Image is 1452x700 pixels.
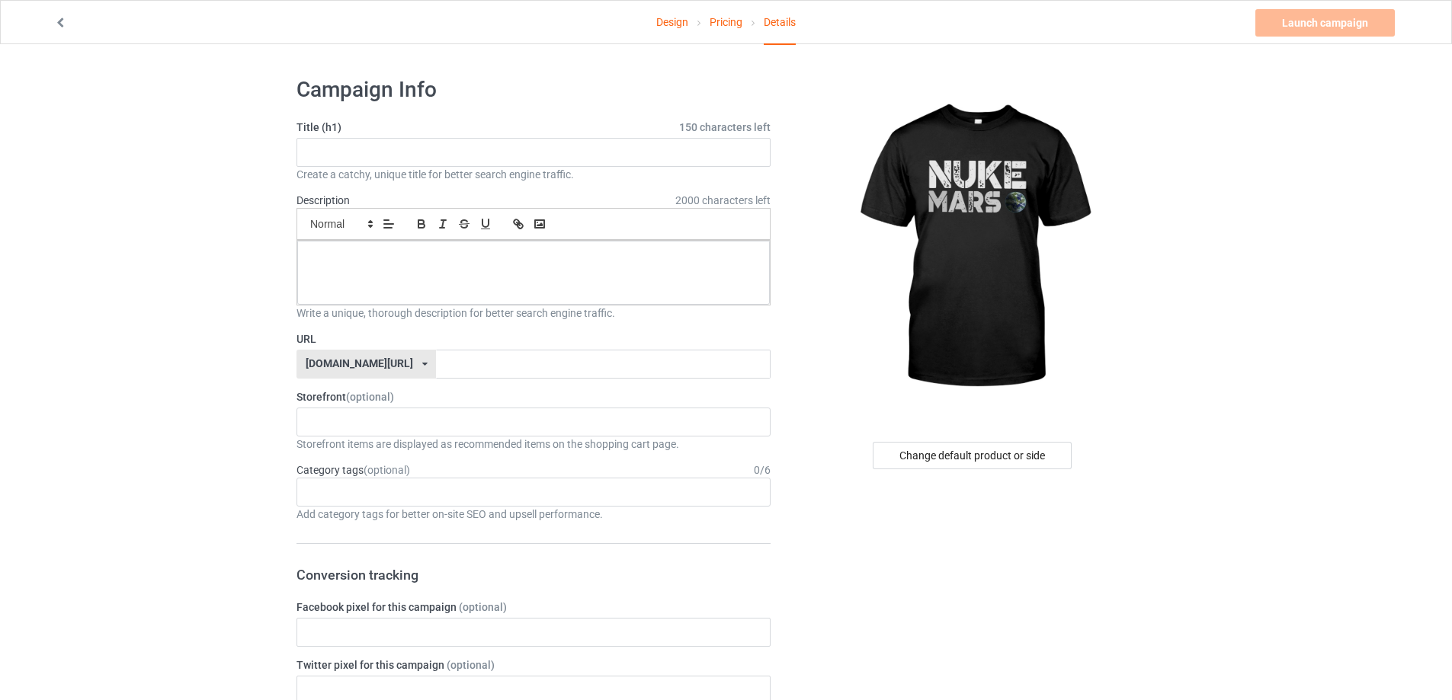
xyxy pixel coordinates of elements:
span: 2000 characters left [675,193,771,208]
div: Write a unique, thorough description for better search engine traffic. [296,305,771,321]
div: [DOMAIN_NAME][URL] [306,358,413,369]
a: Design [656,1,688,43]
label: Twitter pixel for this campaign [296,657,771,673]
span: 150 characters left [679,120,771,135]
div: Details [764,1,796,45]
label: URL [296,331,771,347]
a: Pricing [710,1,742,43]
span: (optional) [364,464,410,476]
label: Category tags [296,462,410,478]
span: (optional) [346,391,394,403]
label: Description [296,194,350,206]
label: Title (h1) [296,120,771,135]
h1: Campaign Info [296,76,771,104]
label: Storefront [296,389,771,404]
div: Create a catchy, unique title for better search engine traffic. [296,167,771,182]
div: Add category tags for better on-site SEO and upsell performance. [296,507,771,522]
div: Storefront items are displayed as recommended items on the shopping cart page. [296,436,771,452]
div: Change default product or side [873,442,1072,469]
span: (optional) [447,659,495,671]
span: (optional) [459,601,507,613]
div: 0 / 6 [754,462,771,478]
h3: Conversion tracking [296,566,771,583]
label: Facebook pixel for this campaign [296,599,771,615]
